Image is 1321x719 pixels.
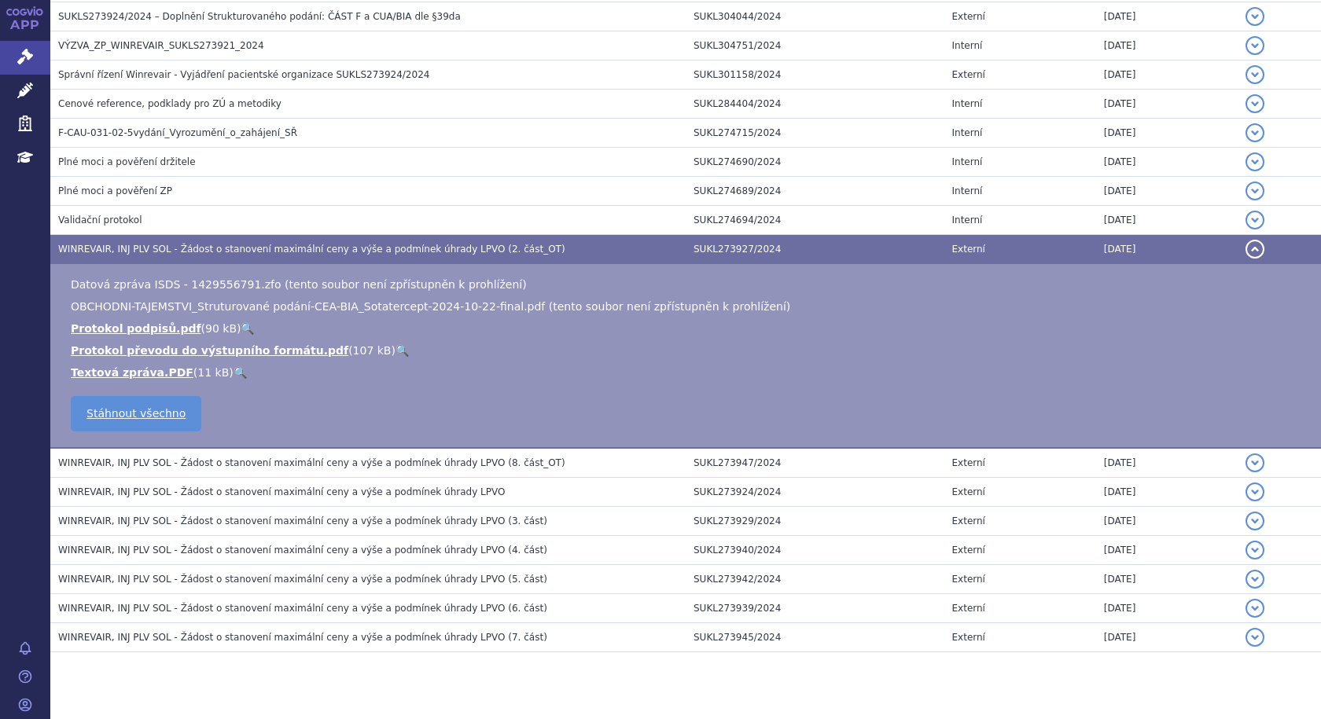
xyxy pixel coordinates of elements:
td: [DATE] [1096,235,1238,264]
td: SUKL273942/2024 [686,565,944,594]
td: [DATE] [1096,61,1238,90]
span: Plné moci a pověření ZP [58,185,172,196]
td: [DATE] [1096,565,1238,594]
td: [DATE] [1096,119,1238,148]
button: detail [1246,36,1264,55]
td: [DATE] [1096,536,1238,565]
td: [DATE] [1096,206,1238,235]
button: detail [1246,240,1264,259]
button: detail [1246,182,1264,200]
span: Interní [952,98,983,109]
span: Externí [952,244,985,255]
span: Externí [952,457,985,468]
span: WINREVAIR, INJ PLV SOL - Žádost o stanovení maximální ceny a výše a podmínek úhrady LPVO (3. část) [58,515,547,526]
td: [DATE] [1096,623,1238,652]
span: Interní [952,185,983,196]
td: [DATE] [1096,177,1238,206]
td: SUKL273940/2024 [686,536,944,565]
span: SUKLS273924/2024 – Doplnění Strukturovaného podání: ČÁST F a CUA/BIA dle §39da [58,11,461,22]
span: Validační protokol [58,215,142,226]
span: Interní [952,40,983,51]
td: SUKL273947/2024 [686,448,944,478]
a: Protokol převodu do výstupního formátu.pdf [71,344,348,357]
span: WINREVAIR, INJ PLV SOL - Žádost o stanovení maximální ceny a výše a podmínek úhrady LPVO (8. část... [58,457,565,468]
span: 107 kB [353,344,392,357]
button: detail [1246,482,1264,501]
span: Správní řízení Winrevair - Vyjádření pacientské organizace SUKLS273924/2024 [58,69,429,80]
td: SUKL273927/2024 [686,235,944,264]
span: WINREVAIR, INJ PLV SOL - Žádost o stanovení maximální ceny a výše a podmínek úhrady LPVO [58,486,505,497]
span: Externí [952,486,985,497]
button: detail [1246,7,1264,26]
td: [DATE] [1096,90,1238,119]
td: [DATE] [1096,594,1238,623]
td: [DATE] [1096,148,1238,177]
button: detail [1246,453,1264,472]
span: Interní [952,127,983,138]
td: SUKL273924/2024 [686,478,944,507]
span: Datová zpráva ISDS - 1429556791.zfo (tento soubor není zpřístupněn k prohlížení) [71,278,527,291]
td: SUKL274690/2024 [686,148,944,177]
button: detail [1246,570,1264,589]
span: VÝZVA_ZP_WINREVAIR_SUKLS273921_2024 [58,40,264,51]
td: SUKL273939/2024 [686,594,944,623]
td: SUKL304044/2024 [686,2,944,31]
td: [DATE] [1096,2,1238,31]
span: Interní [952,215,983,226]
button: detail [1246,123,1264,142]
span: Externí [952,69,985,80]
button: detail [1246,541,1264,559]
span: WINREVAIR, INJ PLV SOL - Žádost o stanovení maximální ceny a výše a podmínek úhrady LPVO (5. část) [58,574,547,585]
td: [DATE] [1096,31,1238,61]
span: Externí [952,515,985,526]
li: ( ) [71,365,1305,380]
span: F-CAU-031-02-5vydání_Vyrozumění_o_zahájení_SŘ [58,127,297,138]
li: ( ) [71,321,1305,336]
td: [DATE] [1096,478,1238,507]
button: detail [1246,628,1264,647]
span: WINREVAIR, INJ PLV SOL - Žádost o stanovení maximální ceny a výše a podmínek úhrady LPVO (7. část) [58,632,547,643]
td: SUKL273929/2024 [686,507,944,536]
td: [DATE] [1096,507,1238,536]
span: WINREVAIR, INJ PLV SOL - Žádost o stanovení maximální ceny a výše a podmínek úhrady LPVO (4. část) [58,545,547,556]
td: SUKL274689/2024 [686,177,944,206]
span: Plné moci a pověření držitele [58,156,196,167]
td: [DATE] [1096,448,1238,478]
span: Cenové reference, podklady pro ZÚ a metodiky [58,98,281,109]
button: detail [1246,599,1264,618]
td: SUKL301158/2024 [686,61,944,90]
a: Protokol podpisů.pdf [71,322,201,335]
td: SUKL274715/2024 [686,119,944,148]
a: 🔍 [234,366,247,379]
button: detail [1246,512,1264,530]
span: WINREVAIR, INJ PLV SOL - Žádost o stanovení maximální ceny a výše a podmínek úhrady LPVO (6. část) [58,603,547,614]
button: detail [1246,65,1264,84]
li: ( ) [71,343,1305,358]
button: detail [1246,94,1264,113]
span: Externí [952,11,985,22]
span: Externí [952,574,985,585]
span: Externí [952,632,985,643]
td: SUKL273945/2024 [686,623,944,652]
span: Interní [952,156,983,167]
span: WINREVAIR, INJ PLV SOL - Žádost o stanovení maximální ceny a výše a podmínek úhrady LPVO (2. část... [58,244,565,255]
span: OBCHODNI-TAJEMSTVI_Struturované podání-CEA-BIA_Sotatercept-2024-10-22-final.pdf (tento soubor nen... [71,300,790,313]
button: detail [1246,152,1264,171]
td: SUKL304751/2024 [686,31,944,61]
a: 🔍 [241,322,254,335]
td: SUKL284404/2024 [686,90,944,119]
button: detail [1246,211,1264,229]
a: Stáhnout všechno [71,396,201,431]
td: SUKL274694/2024 [686,206,944,235]
span: Externí [952,603,985,614]
a: Textová zpráva.PDF [71,366,193,379]
a: 🔍 [396,344,409,357]
span: 11 kB [197,366,229,379]
span: 90 kB [205,322,237,335]
span: Externí [952,545,985,556]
